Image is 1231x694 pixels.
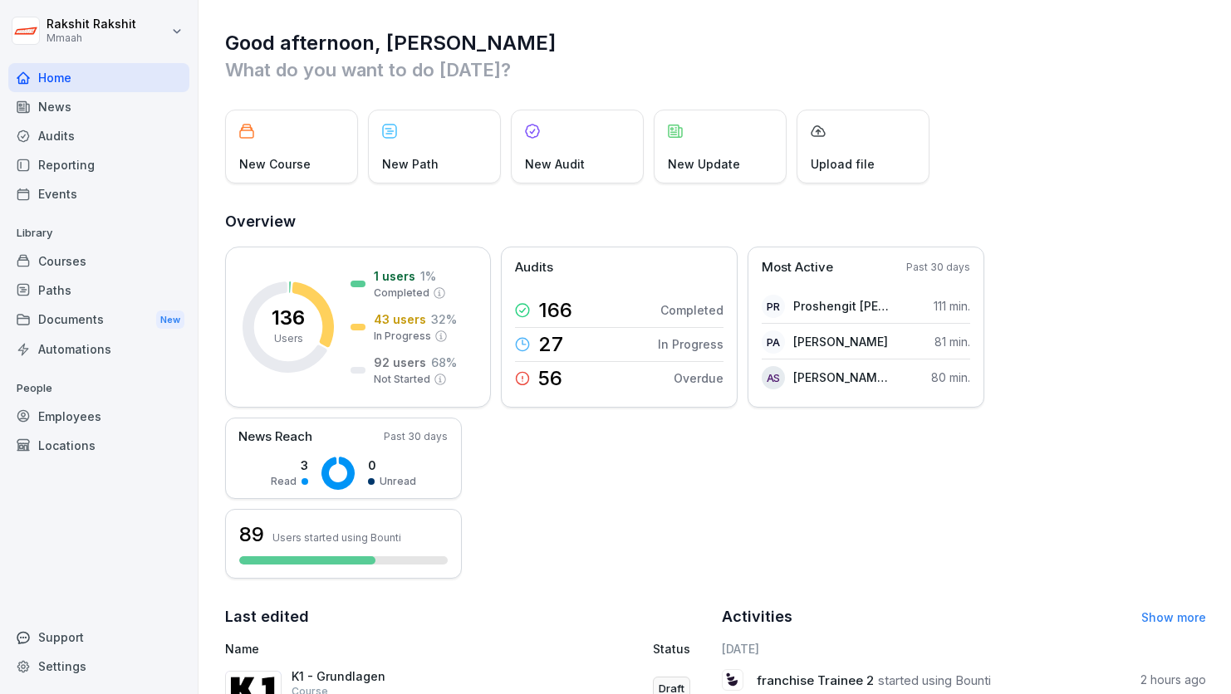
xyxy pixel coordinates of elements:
p: 92 users [374,354,426,371]
p: 0 [368,457,416,474]
h6: [DATE] [722,640,1207,657]
p: [PERSON_NAME] [PERSON_NAME] [793,369,889,386]
p: Mmaah [47,32,136,44]
a: DocumentsNew [8,305,189,335]
div: New [156,310,184,330]
a: Employees [8,402,189,431]
p: 27 [538,335,563,354]
p: 136 [272,308,305,328]
p: 68 % [431,354,457,371]
p: 80 min. [931,369,970,386]
p: News Reach [238,428,312,447]
p: Users [274,331,303,346]
p: 43 users [374,310,426,328]
a: Events [8,179,189,208]
a: Reporting [8,150,189,179]
div: AS [762,366,785,389]
a: Show more [1141,610,1206,624]
span: started using Bounti [878,672,991,688]
p: 166 [538,301,572,320]
p: 2 hours ago [1140,672,1206,688]
p: 56 [538,369,562,389]
p: Completed [660,301,723,319]
p: Past 30 days [384,429,448,444]
div: Support [8,623,189,652]
p: K1 - Grundlagen [292,669,458,684]
div: PA [762,330,785,354]
p: Audits [515,258,553,277]
h2: Overview [225,210,1206,233]
h1: Good afternoon, [PERSON_NAME] [225,30,1206,56]
p: New Course [239,155,311,173]
p: New Audit [525,155,585,173]
p: New Update [668,155,740,173]
div: Documents [8,305,189,335]
a: Home [8,63,189,92]
a: Paths [8,276,189,305]
h2: Last edited [225,605,710,628]
p: 1 users [374,267,415,285]
p: 1 % [420,267,436,285]
h3: 89 [239,520,264,549]
p: Rakshit Rakshit [47,17,136,32]
p: 111 min. [934,297,970,315]
p: Proshengit [PERSON_NAME] [793,297,889,315]
p: Name [225,640,522,657]
p: Most Active [762,258,833,277]
div: PR [762,295,785,318]
p: What do you want to do [DATE]? [225,56,1206,83]
p: Not Started [374,372,430,387]
p: People [8,375,189,402]
p: Status [653,640,690,657]
a: Automations [8,335,189,364]
p: 81 min. [934,333,970,350]
a: Locations [8,431,189,460]
p: [PERSON_NAME] [793,333,888,350]
p: Read [271,474,297,489]
p: Users started using Bounti [272,531,401,544]
p: Completed [374,286,429,301]
p: Past 30 days [906,260,970,275]
p: Unread [380,474,416,489]
p: Library [8,220,189,247]
p: In Progress [374,329,431,344]
p: Upload file [811,155,875,173]
p: New Path [382,155,439,173]
span: franchise Trainee 2 [757,672,874,688]
a: Settings [8,652,189,681]
p: 32 % [431,310,457,328]
p: Overdue [674,369,723,387]
a: Audits [8,121,189,150]
a: News [8,92,189,121]
p: In Progress [658,335,723,353]
p: 3 [271,457,308,474]
h2: Activities [722,605,792,628]
a: Courses [8,247,189,276]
